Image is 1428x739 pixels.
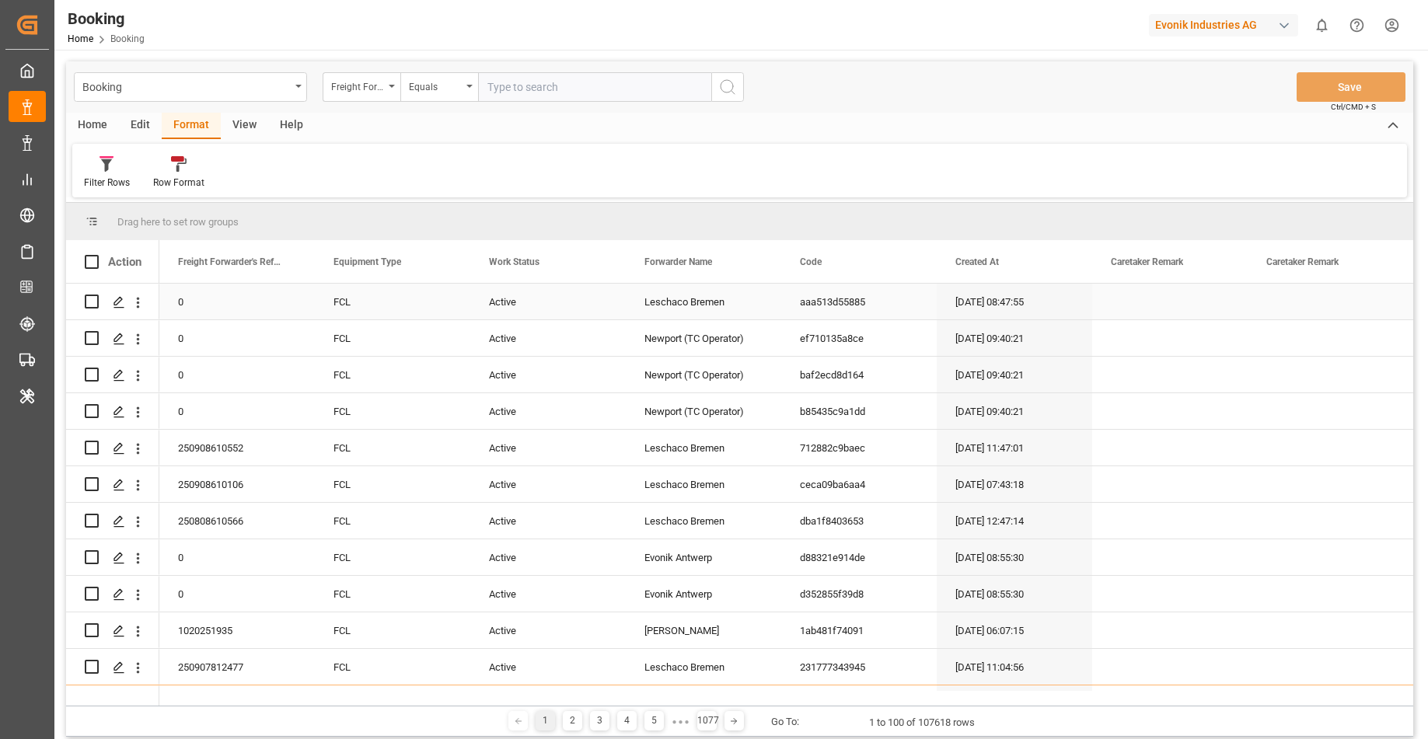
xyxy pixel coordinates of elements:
[315,576,470,612] div: FCL
[315,649,470,685] div: FCL
[84,176,130,190] div: Filter Rows
[536,711,555,730] div: 1
[489,256,539,267] span: Work Status
[937,430,1092,465] div: [DATE] 11:47:01
[781,649,937,685] div: 231777343945
[626,320,781,356] div: Newport (TC Operator)
[1339,8,1374,43] button: Help Center
[82,76,290,96] div: Booking
[626,539,781,575] div: Evonik Antwerp
[66,685,159,722] div: Press SPACE to select this row.
[626,649,781,685] div: Leschaco Bremen
[781,393,937,429] div: b85435c9a1dd
[590,711,609,730] div: 3
[626,430,781,465] div: Leschaco Bremen
[937,539,1092,575] div: [DATE] 08:55:30
[470,685,626,721] div: Active
[470,612,626,648] div: Active
[159,357,315,392] div: 0
[178,256,282,267] span: Freight Forwarder's Reference No.
[66,576,159,612] div: Press SPACE to select this row.
[159,430,315,465] div: 250908610552
[869,715,975,730] div: 1 to 100 of 107618 rows
[315,284,470,319] div: FCL
[159,685,315,721] div: 250907812477
[1331,101,1376,113] span: Ctrl/CMD + S
[315,685,470,721] div: FCL
[1304,8,1339,43] button: show 0 new notifications
[68,7,145,30] div: Booking
[626,503,781,539] div: Leschaco Bremen
[781,612,937,648] div: 1ab481f74091
[955,256,999,267] span: Created At
[159,612,315,648] div: 1020251935
[470,320,626,356] div: Active
[315,466,470,502] div: FCL
[315,612,470,648] div: FCL
[159,576,315,612] div: 0
[400,72,478,102] button: open menu
[470,466,626,502] div: Active
[563,711,582,730] div: 2
[937,685,1092,721] div: [DATE] 11:04:56
[315,393,470,429] div: FCL
[315,320,470,356] div: FCL
[626,685,781,721] div: Leschaco Bremen
[1266,256,1339,267] span: Caretaker Remark
[781,430,937,465] div: 712882c9baec
[470,503,626,539] div: Active
[68,33,93,44] a: Home
[159,503,315,539] div: 250808610566
[66,320,159,357] div: Press SPACE to select this row.
[221,113,268,139] div: View
[66,649,159,685] div: Press SPACE to select this row.
[315,357,470,392] div: FCL
[672,716,689,727] div: ● ● ●
[470,649,626,685] div: Active
[937,466,1092,502] div: [DATE] 07:43:18
[937,649,1092,685] div: [DATE] 11:04:56
[470,393,626,429] div: Active
[937,357,1092,392] div: [DATE] 09:40:21
[119,113,162,139] div: Edit
[159,466,315,502] div: 250908610106
[626,284,781,319] div: Leschaco Bremen
[937,284,1092,319] div: [DATE] 08:47:55
[470,576,626,612] div: Active
[159,320,315,356] div: 0
[66,284,159,320] div: Press SPACE to select this row.
[1149,10,1304,40] button: Evonik Industries AG
[66,357,159,393] div: Press SPACE to select this row.
[626,576,781,612] div: Evonik Antwerp
[108,255,141,269] div: Action
[937,576,1092,612] div: [DATE] 08:55:30
[711,72,744,102] button: search button
[66,466,159,503] div: Press SPACE to select this row.
[117,216,239,228] span: Drag here to set row groups
[66,612,159,649] div: Press SPACE to select this row.
[470,357,626,392] div: Active
[268,113,315,139] div: Help
[323,72,400,102] button: open menu
[66,503,159,539] div: Press SPACE to select this row.
[333,256,401,267] span: Equipment Type
[781,466,937,502] div: ceca09ba6aa4
[66,393,159,430] div: Press SPACE to select this row.
[781,503,937,539] div: dba1f8403653
[617,711,637,730] div: 4
[315,430,470,465] div: FCL
[626,466,781,502] div: Leschaco Bremen
[74,72,307,102] button: open menu
[470,539,626,575] div: Active
[470,284,626,319] div: Active
[626,612,781,648] div: [PERSON_NAME]
[159,284,315,319] div: 0
[66,113,119,139] div: Home
[781,284,937,319] div: aaa513d55885
[937,503,1092,539] div: [DATE] 12:47:14
[644,256,712,267] span: Forwarder Name
[478,72,711,102] input: Type to search
[409,76,462,94] div: Equals
[153,176,204,190] div: Row Format
[800,256,822,267] span: Code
